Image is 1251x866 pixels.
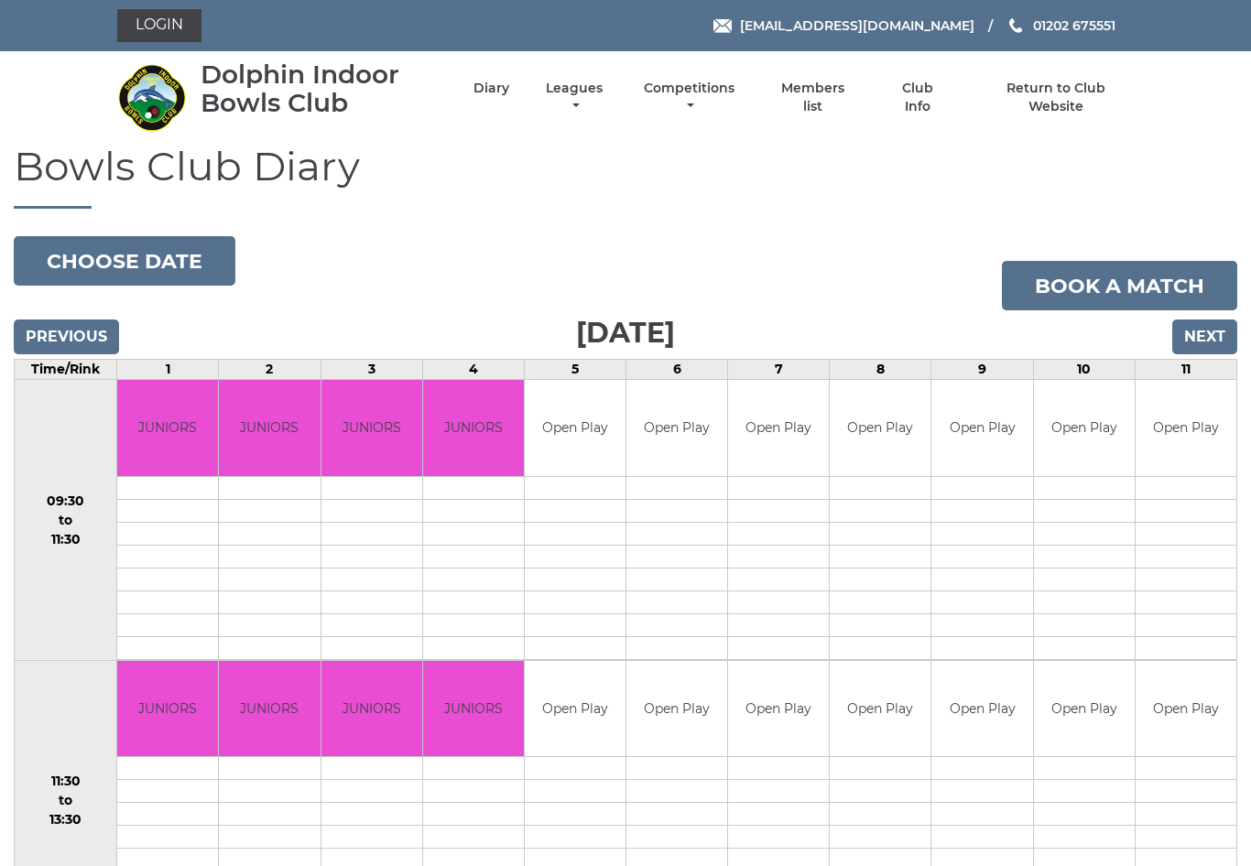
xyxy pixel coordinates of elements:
[117,380,218,476] td: JUNIORS
[1009,18,1022,33] img: Phone us
[639,80,739,115] a: Competitions
[931,661,1032,757] td: Open Play
[830,360,931,380] td: 8
[219,661,320,757] td: JUNIORS
[1006,16,1115,36] a: Phone us 01202 675551
[117,9,201,42] a: Login
[541,80,607,115] a: Leagues
[321,661,422,757] td: JUNIORS
[1033,360,1135,380] td: 10
[830,380,930,476] td: Open Play
[321,360,422,380] td: 3
[423,380,524,476] td: JUNIORS
[473,80,509,97] a: Diary
[14,319,119,354] input: Previous
[830,661,930,757] td: Open Play
[1034,661,1135,757] td: Open Play
[14,144,1237,209] h1: Bowls Club Diary
[14,236,235,286] button: Choose date
[713,19,732,33] img: Email
[117,63,186,132] img: Dolphin Indoor Bowls Club
[1135,360,1236,380] td: 11
[422,360,524,380] td: 4
[1136,661,1236,757] td: Open Play
[626,380,727,476] td: Open Play
[524,360,625,380] td: 5
[728,380,829,476] td: Open Play
[15,360,117,380] td: Time/Rink
[1136,380,1236,476] td: Open Play
[728,360,830,380] td: 7
[626,360,728,380] td: 6
[931,360,1033,380] td: 9
[713,16,974,36] a: Email [EMAIL_ADDRESS][DOMAIN_NAME]
[321,380,422,476] td: JUNIORS
[219,380,320,476] td: JUNIORS
[1033,17,1115,34] span: 01202 675551
[728,661,829,757] td: Open Play
[201,60,441,117] div: Dolphin Indoor Bowls Club
[626,661,727,757] td: Open Play
[771,80,855,115] a: Members list
[1002,261,1237,310] a: Book a match
[117,661,218,757] td: JUNIORS
[15,380,117,661] td: 09:30 to 11:30
[1172,319,1237,354] input: Next
[219,360,321,380] td: 2
[887,80,947,115] a: Club Info
[931,380,1032,476] td: Open Play
[740,17,974,34] span: [EMAIL_ADDRESS][DOMAIN_NAME]
[117,360,219,380] td: 1
[423,661,524,757] td: JUNIORS
[979,80,1134,115] a: Return to Club Website
[525,661,625,757] td: Open Play
[525,380,625,476] td: Open Play
[1034,380,1135,476] td: Open Play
